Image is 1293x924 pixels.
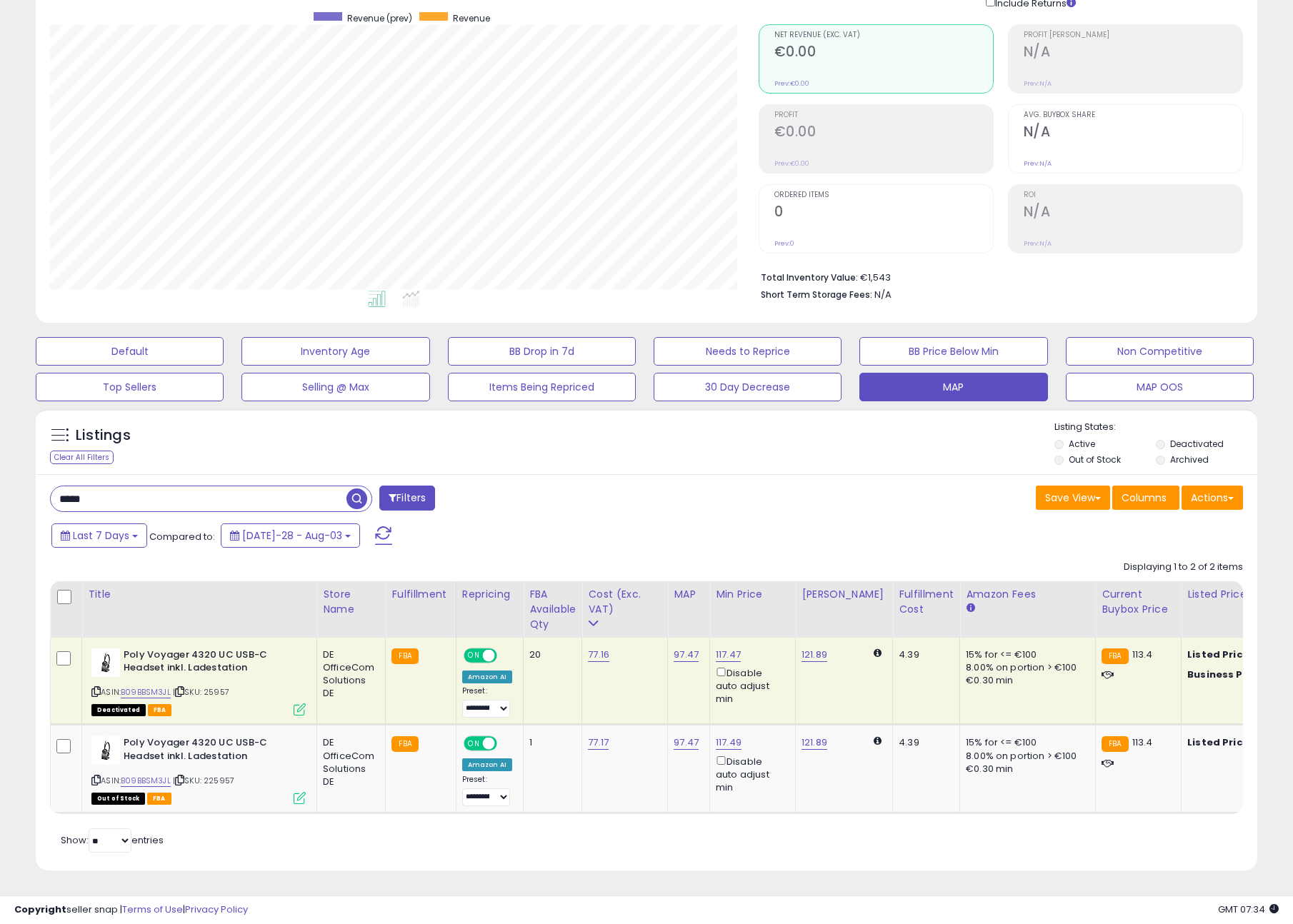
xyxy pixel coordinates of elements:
span: ON [465,649,483,661]
span: Revenue (prev) [347,12,412,24]
span: Avg. Buybox Share [1024,111,1242,119]
img: 31XeHRYNcGL._SL40_.jpg [91,648,120,677]
div: MAP [674,587,704,602]
button: BB Drop in 7d [448,337,636,366]
small: Prev: €0.00 [774,159,809,168]
span: All listings that are unavailable for purchase on Amazon for any reason other than out-of-stock [91,704,146,716]
img: 31XeHRYNcGL._SL40_.jpg [91,736,120,765]
b: Poly Voyager 4320 UC USB-C Headset inkl. Ladestation [124,648,297,678]
a: Terms of Use [122,903,183,916]
small: Prev: N/A [1024,239,1052,248]
div: [PERSON_NAME] [802,587,887,602]
div: 4.39 [899,736,949,749]
a: 97.47 [674,735,699,750]
button: 30 Day Decrease [654,373,842,401]
h2: €0.00 [774,44,993,63]
button: Top Sellers [36,373,224,401]
span: Net Revenue (Exc. VAT) [774,31,993,39]
b: Short Term Storage Fees: [761,288,872,301]
div: €0.30 min [966,674,1084,687]
small: FBA [1102,648,1128,664]
div: Disable auto adjust min [716,665,784,706]
a: 77.16 [588,648,609,662]
div: 15% for <= €100 [966,648,1084,661]
b: Business Price: [1187,668,1266,681]
div: ASIN: [91,648,306,715]
div: FBA Available Qty [529,587,576,632]
span: Profit [PERSON_NAME] [1024,31,1242,39]
b: Listed Price: [1187,648,1252,661]
span: Columns [1122,491,1167,505]
div: 20 [529,648,571,661]
button: Last 7 Days [51,523,147,548]
span: ON [465,738,483,750]
a: Privacy Policy [185,903,248,916]
div: Fulfillment [391,587,449,602]
div: Displaying 1 to 2 of 2 items [1124,561,1243,574]
div: ASIN: [91,736,306,803]
button: MAP OOS [1066,373,1254,401]
span: | SKU: 25957 [173,686,229,698]
div: Amazon AI [462,758,512,771]
div: DE OfficeCom Solutions DE [323,648,374,700]
p: Listing States: [1054,421,1257,434]
button: Actions [1182,486,1243,510]
span: Compared to: [149,530,215,543]
a: 97.47 [674,648,699,662]
small: Prev: N/A [1024,159,1052,168]
button: Items Being Repriced [448,373,636,401]
a: 117.49 [716,735,742,750]
span: Show: entries [61,833,164,847]
span: OFF [494,738,517,750]
div: 8.00% on portion > €100 [966,750,1084,763]
span: Ordered Items [774,191,993,199]
button: [DATE]-28 - Aug-03 [221,523,360,548]
a: 121.89 [802,648,827,662]
div: Current Buybox Price [1102,587,1175,617]
div: 8.00% on portion > €100 [966,661,1084,674]
span: | SKU: 225957 [173,775,234,786]
a: 77.17 [588,735,609,750]
span: FBA [147,793,171,805]
div: 15% for <= €100 [966,736,1084,749]
span: 113.4 [1132,648,1153,661]
div: Title [88,587,311,602]
div: seller snap | | [14,903,248,917]
h2: N/A [1024,44,1242,63]
div: Clear All Filters [50,451,114,464]
div: Store Name [323,587,379,617]
span: 2025-08-11 07:34 GMT [1218,903,1279,916]
a: 117.47 [716,648,741,662]
label: Active [1069,438,1095,450]
span: [DATE]-28 - Aug-03 [242,528,342,543]
div: Repricing [462,587,517,602]
span: N/A [874,288,892,301]
h2: €0.00 [774,124,993,143]
button: BB Price Below Min [859,337,1047,366]
small: FBA [391,648,418,664]
label: Archived [1170,453,1209,466]
span: 113.4 [1132,735,1153,749]
li: €1,543 [761,268,1232,285]
div: DE OfficeCom Solutions DE [323,736,374,788]
span: Revenue [453,12,490,24]
div: 1 [529,736,571,749]
button: Inventory Age [241,337,429,366]
div: €0.30 min [966,763,1084,775]
label: Deactivated [1170,438,1224,450]
button: Save View [1036,486,1110,510]
h2: N/A [1024,124,1242,143]
div: Min Price [716,587,789,602]
span: Profit [774,111,993,119]
strong: Copyright [14,903,66,916]
h2: 0 [774,204,993,223]
span: OFF [494,649,517,661]
div: Amazon AI [462,671,512,683]
div: Disable auto adjust min [716,753,784,795]
div: Cost (Exc. VAT) [588,587,662,617]
h2: N/A [1024,204,1242,223]
button: Default [36,337,224,366]
span: ROI [1024,191,1242,199]
b: Listed Price: [1187,735,1252,749]
small: Prev: 0 [774,239,794,248]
